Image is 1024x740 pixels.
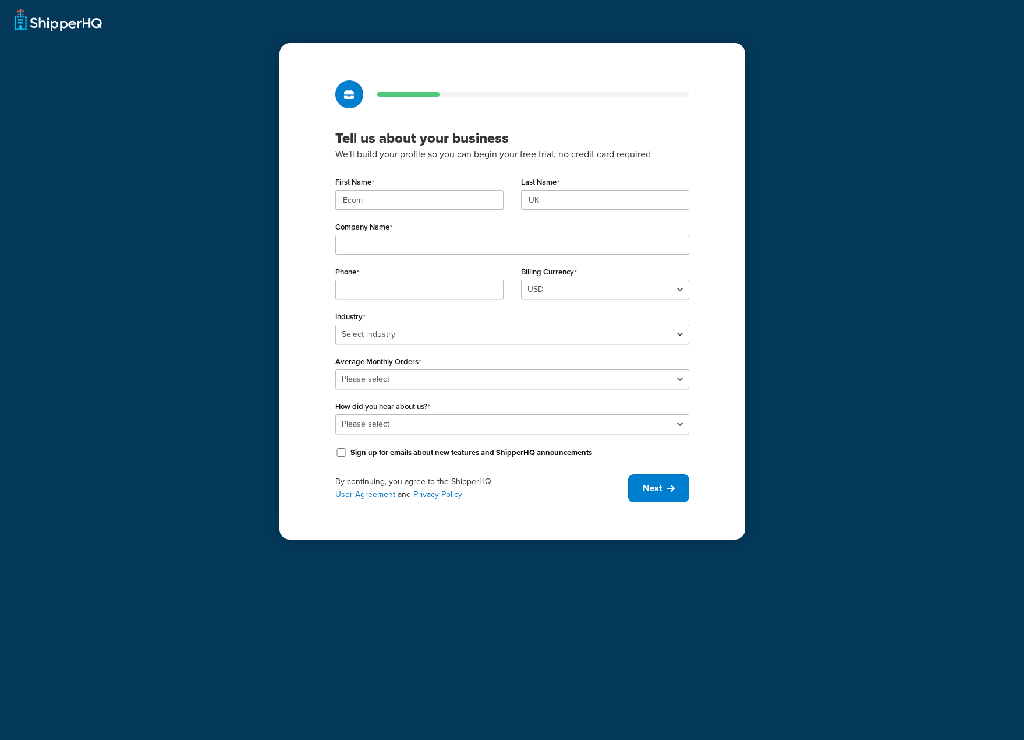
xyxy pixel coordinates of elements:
[335,312,366,322] label: Industry
[628,474,689,502] button: Next
[350,447,592,458] label: Sign up for emails about new features and ShipperHQ announcements
[335,357,421,367] label: Average Monthly Orders
[335,402,430,411] label: How did you hear about us?
[413,488,462,501] a: Privacy Policy
[335,129,689,147] h3: Tell us about your business
[643,482,662,495] span: Next
[335,178,374,187] label: First Name
[335,475,628,501] div: By continuing, you agree to the ShipperHQ and
[521,267,577,277] label: Billing Currency
[335,147,689,162] p: We'll build your profile so you can begin your free trial, no credit card required
[335,267,359,277] label: Phone
[335,223,392,232] label: Company Name
[335,488,395,501] a: User Agreement
[521,178,559,187] label: Last Name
